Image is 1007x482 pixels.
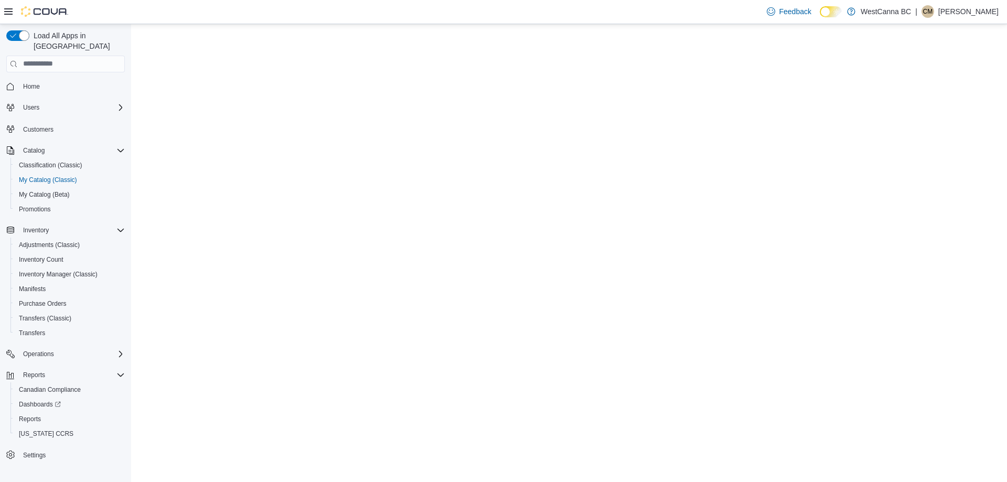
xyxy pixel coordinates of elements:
a: Inventory Count [15,253,68,266]
span: Catalog [23,146,45,155]
span: Purchase Orders [19,299,67,308]
button: [US_STATE] CCRS [10,426,129,441]
button: Home [2,79,129,94]
span: Reports [15,413,125,425]
span: Canadian Compliance [15,383,125,396]
a: Home [19,80,44,93]
span: Canadian Compliance [19,385,81,394]
span: Transfers [15,327,125,339]
a: Promotions [15,203,55,216]
a: Inventory Manager (Classic) [15,268,102,281]
span: Dashboards [19,400,61,409]
button: Users [2,100,129,115]
a: Dashboards [15,398,65,411]
img: Cova [21,6,68,17]
span: [US_STATE] CCRS [19,430,73,438]
button: Purchase Orders [10,296,129,311]
button: My Catalog (Beta) [10,187,129,202]
p: WestCanna BC [861,5,911,18]
span: Adjustments (Classic) [15,239,125,251]
p: [PERSON_NAME] [938,5,999,18]
a: My Catalog (Beta) [15,188,74,201]
span: Promotions [19,205,51,213]
a: Transfers [15,327,49,339]
a: My Catalog (Classic) [15,174,81,186]
span: Transfers [19,329,45,337]
span: My Catalog (Beta) [19,190,70,199]
a: Feedback [763,1,816,22]
span: Classification (Classic) [19,161,82,169]
button: Reports [2,368,129,382]
a: Customers [19,123,58,136]
span: My Catalog (Classic) [15,174,125,186]
span: Inventory Manager (Classic) [19,270,98,279]
span: Customers [19,122,125,135]
span: Purchase Orders [15,297,125,310]
button: Transfers [10,326,129,340]
button: Transfers (Classic) [10,311,129,326]
span: Operations [23,350,54,358]
span: Classification (Classic) [15,159,125,172]
button: Promotions [10,202,129,217]
button: Settings [2,447,129,463]
span: Users [19,101,125,114]
button: Inventory Manager (Classic) [10,267,129,282]
span: Operations [19,348,125,360]
p: | [915,5,917,18]
button: Catalog [19,144,49,157]
span: Reports [23,371,45,379]
div: Conrad MacDonald [922,5,934,18]
span: Inventory [23,226,49,234]
span: Dashboards [15,398,125,411]
a: Adjustments (Classic) [15,239,84,251]
span: CM [923,5,933,18]
a: Settings [19,449,50,462]
button: My Catalog (Classic) [10,173,129,187]
span: Feedback [779,6,811,17]
span: Reports [19,369,125,381]
a: Purchase Orders [15,297,71,310]
span: Users [23,103,39,112]
span: My Catalog (Beta) [15,188,125,201]
span: Inventory [19,224,125,237]
span: Inventory Count [19,255,63,264]
span: Washington CCRS [15,427,125,440]
span: Home [19,80,125,93]
span: Customers [23,125,53,134]
span: Catalog [19,144,125,157]
button: Classification (Classic) [10,158,129,173]
button: Reports [19,369,49,381]
span: Settings [23,451,46,459]
a: Canadian Compliance [15,383,85,396]
span: Transfers (Classic) [15,312,125,325]
span: Adjustments (Classic) [19,241,80,249]
a: Manifests [15,283,50,295]
button: Reports [10,412,129,426]
a: Classification (Classic) [15,159,87,172]
button: Canadian Compliance [10,382,129,397]
button: Inventory Count [10,252,129,267]
button: Users [19,101,44,114]
button: Catalog [2,143,129,158]
span: Settings [19,448,125,462]
span: My Catalog (Classic) [19,176,77,184]
a: Dashboards [10,397,129,412]
button: Manifests [10,282,129,296]
a: [US_STATE] CCRS [15,427,78,440]
a: Transfers (Classic) [15,312,76,325]
button: Inventory [19,224,53,237]
span: Inventory Manager (Classic) [15,268,125,281]
button: Inventory [2,223,129,238]
a: Reports [15,413,45,425]
span: Inventory Count [15,253,125,266]
span: Promotions [15,203,125,216]
span: Manifests [19,285,46,293]
button: Operations [19,348,58,360]
button: Operations [2,347,129,361]
input: Dark Mode [820,6,842,17]
span: Home [23,82,40,91]
span: Load All Apps in [GEOGRAPHIC_DATA] [29,30,125,51]
button: Adjustments (Classic) [10,238,129,252]
span: Manifests [15,283,125,295]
